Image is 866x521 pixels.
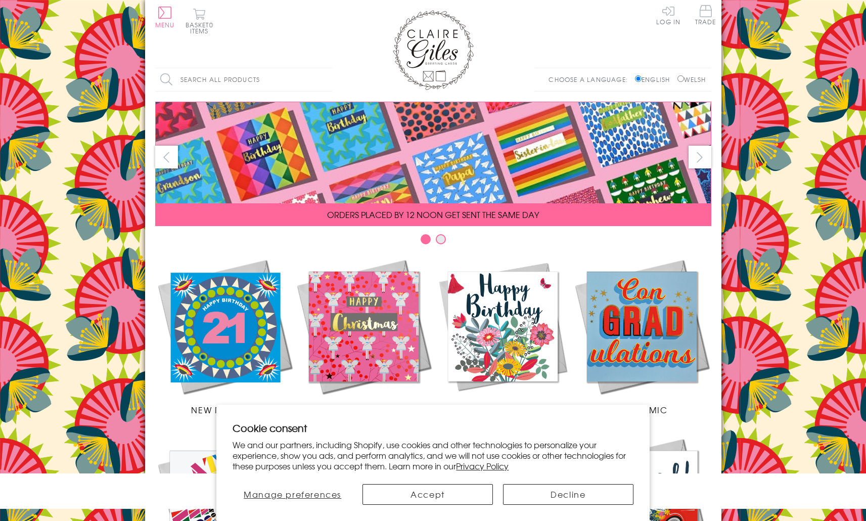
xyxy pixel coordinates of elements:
input: Welsh [677,75,684,82]
button: prev [155,146,178,168]
span: Trade [695,5,716,25]
span: ORDERS PLACED BY 12 NOON GET SENT THE SAME DAY [327,208,539,221]
button: Menu [155,7,175,28]
a: Christmas [294,257,433,416]
span: Birthdays [478,404,527,416]
button: Decline [503,484,633,505]
p: Choose a language: [549,75,633,84]
span: 0 items [190,20,213,35]
p: We and our partners, including Shopify, use cookies and other technologies to personalize your ex... [233,440,633,471]
div: Carousel Pagination [155,234,711,249]
a: Trade [695,5,716,27]
label: English [635,75,675,84]
label: Welsh [677,75,706,84]
a: Academic [572,257,711,416]
img: Claire Giles Greetings Cards [393,10,474,90]
button: Accept [362,484,493,505]
button: Basket0 items [186,8,213,34]
a: Birthdays [433,257,572,416]
a: Privacy Policy [456,460,509,472]
button: Carousel Page 2 [436,234,446,244]
span: Academic [616,404,668,416]
span: Christmas [338,404,389,416]
input: English [635,75,642,82]
a: New Releases [155,257,294,416]
input: Search all products [155,68,332,91]
span: Manage preferences [244,488,341,500]
a: Log In [656,5,680,25]
input: Search [322,68,332,91]
button: next [689,146,711,168]
span: Menu [155,20,175,29]
h2: Cookie consent [233,421,633,435]
button: Carousel Page 1 (Current Slide) [421,234,431,244]
button: Manage preferences [233,484,352,505]
span: New Releases [191,404,257,416]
